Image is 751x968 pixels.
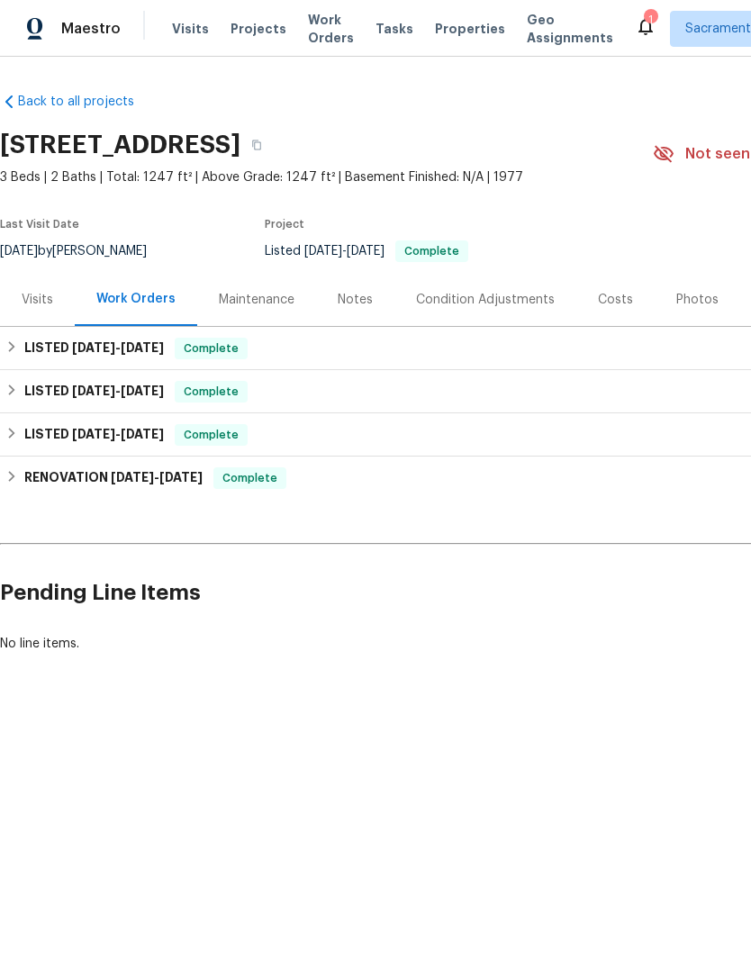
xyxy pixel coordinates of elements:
span: Complete [176,339,246,357]
h6: LISTED [24,381,164,403]
span: Work Orders [308,11,354,47]
div: Photos [676,291,719,309]
span: [DATE] [347,245,385,258]
div: Visits [22,291,53,309]
span: Properties [435,20,505,38]
span: Geo Assignments [527,11,613,47]
div: Costs [598,291,633,309]
span: [DATE] [121,384,164,397]
span: [DATE] [72,384,115,397]
span: [DATE] [159,471,203,484]
span: [DATE] [121,341,164,354]
span: - [304,245,385,258]
div: Work Orders [96,290,176,308]
span: Complete [397,246,466,257]
span: Project [265,219,304,230]
span: - [72,384,164,397]
span: Complete [215,469,285,487]
span: Maestro [61,20,121,38]
span: [DATE] [304,245,342,258]
span: [DATE] [111,471,154,484]
h6: LISTED [24,338,164,359]
span: Listed [265,245,468,258]
h6: LISTED [24,424,164,446]
span: - [72,428,164,440]
div: 1 [644,11,656,29]
span: Complete [176,426,246,444]
span: [DATE] [72,341,115,354]
h6: RENOVATION [24,467,203,489]
div: Condition Adjustments [416,291,555,309]
button: Copy Address [240,129,273,161]
span: Projects [231,20,286,38]
span: - [111,471,203,484]
span: - [72,341,164,354]
span: Complete [176,383,246,401]
div: Notes [338,291,373,309]
span: Visits [172,20,209,38]
div: Maintenance [219,291,294,309]
span: [DATE] [72,428,115,440]
span: Tasks [375,23,413,35]
span: [DATE] [121,428,164,440]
